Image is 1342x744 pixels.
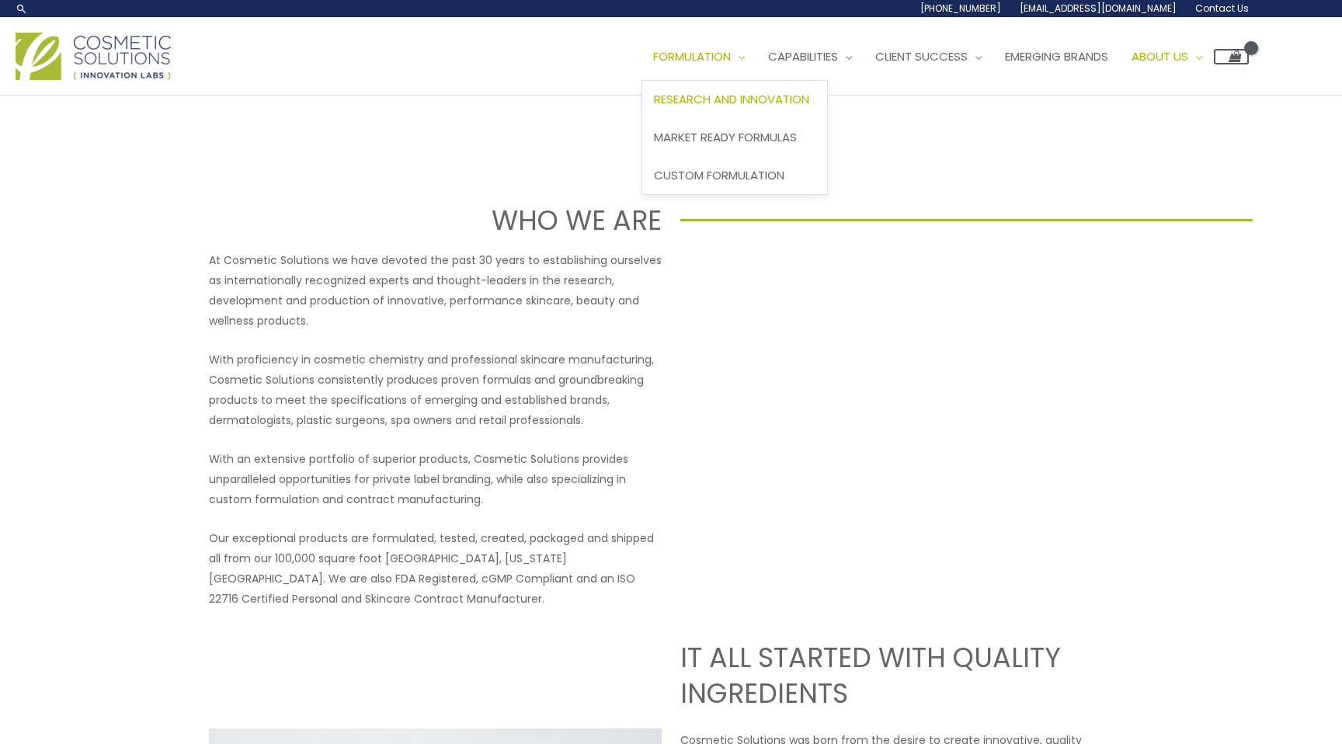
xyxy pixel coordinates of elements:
a: Formulation [641,33,756,80]
p: At Cosmetic Solutions we have devoted the past 30 years to establishing ourselves as internationa... [209,250,662,331]
p: Our exceptional products are formulated, tested, created, packaged and shipped all from our 100,0... [209,528,662,609]
a: Client Success [864,33,993,80]
h1: WHO WE ARE [89,201,662,239]
a: Custom Formulation [642,156,827,194]
span: Capabilities [768,48,838,64]
span: Formulation [653,48,731,64]
span: [PHONE_NUMBER] [920,2,1001,15]
nav: Site Navigation [630,33,1249,80]
p: With an extensive portfolio of superior products, Cosmetic Solutions provides unparalleled opport... [209,449,662,509]
span: Market Ready Formulas [654,129,797,145]
span: Emerging Brands [1005,48,1108,64]
a: Capabilities [756,33,864,80]
a: About Us [1120,33,1214,80]
a: Research and Innovation [642,81,827,119]
p: With proficiency in cosmetic chemistry and professional skincare manufacturing, Cosmetic Solution... [209,349,662,430]
img: Cosmetic Solutions Logo [16,33,171,80]
span: About Us [1132,48,1188,64]
a: Market Ready Formulas [642,119,827,157]
h2: IT ALL STARTED WITH QUALITY INGREDIENTS [680,640,1133,711]
span: Custom Formulation [654,167,784,183]
iframe: Get to know Cosmetic Solutions Private Label Skin Care [680,250,1133,505]
a: View Shopping Cart, empty [1214,49,1249,64]
span: Contact Us [1195,2,1249,15]
a: Search icon link [16,2,28,15]
span: Client Success [875,48,968,64]
a: Emerging Brands [993,33,1120,80]
span: [EMAIL_ADDRESS][DOMAIN_NAME] [1020,2,1177,15]
span: Research and Innovation [654,91,809,107]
